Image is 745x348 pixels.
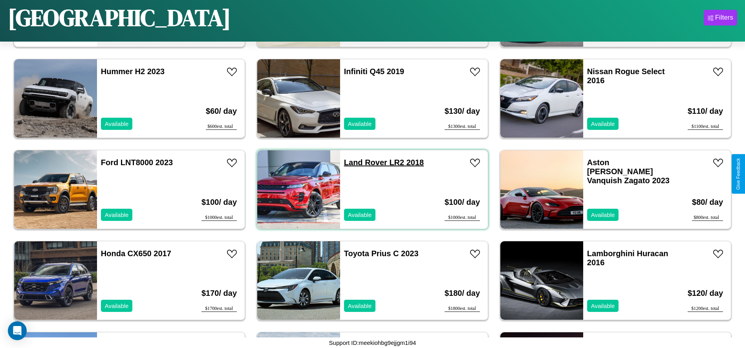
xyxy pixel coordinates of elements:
p: Available [591,118,615,129]
h1: [GEOGRAPHIC_DATA] [8,2,231,34]
h3: $ 180 / day [445,281,480,306]
div: $ 1300 est. total [445,124,480,130]
h3: $ 170 / day [201,281,237,306]
a: Lamborghini Huracan 2016 [587,249,668,267]
a: Toyota Prius C 2023 [344,249,419,258]
a: Aston [PERSON_NAME] Vanquish Zagato 2023 [587,158,670,185]
div: $ 800 est. total [692,215,723,221]
div: $ 600 est. total [206,124,237,130]
a: Nissan Rogue Select 2016 [587,67,665,85]
a: Ford LNT8000 2023 [101,158,173,167]
p: Support ID: meekiohbg9ejjgm1i94 [329,337,416,348]
div: Open Intercom Messenger [8,321,27,340]
h3: $ 100 / day [445,190,480,215]
h3: $ 80 / day [692,190,723,215]
a: Land Rover LR2 2018 [344,158,424,167]
a: Honda CX650 2017 [101,249,171,258]
p: Available [105,301,129,311]
div: $ 1000 est. total [201,215,237,221]
div: Filters [715,14,733,22]
h3: $ 120 / day [688,281,723,306]
div: $ 1800 est. total [445,306,480,312]
h3: $ 60 / day [206,99,237,124]
p: Available [105,118,129,129]
div: $ 1000 est. total [445,215,480,221]
a: Hummer H2 2023 [101,67,165,76]
p: Available [591,210,615,220]
div: Give Feedback [736,158,741,190]
div: $ 1100 est. total [688,124,723,130]
button: Filters [704,10,737,26]
a: Infiniti Q45 2019 [344,67,404,76]
div: $ 1200 est. total [688,306,723,312]
p: Available [348,118,372,129]
p: Available [105,210,129,220]
h3: $ 100 / day [201,190,237,215]
p: Available [591,301,615,311]
h3: $ 110 / day [688,99,723,124]
p: Available [348,301,372,311]
div: $ 1700 est. total [201,306,237,312]
h3: $ 130 / day [445,99,480,124]
p: Available [348,210,372,220]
